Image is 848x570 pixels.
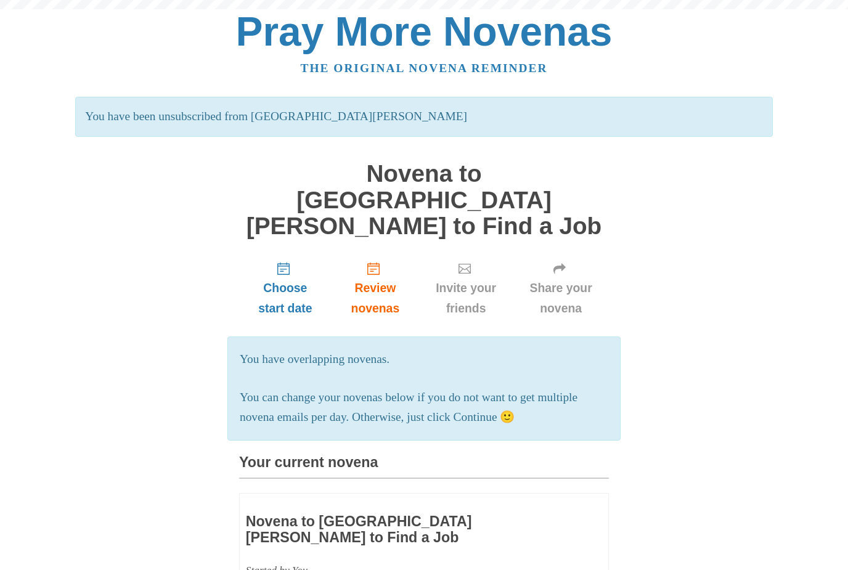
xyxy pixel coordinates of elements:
p: You have overlapping novenas. [240,349,608,370]
a: Choose start date [239,251,332,325]
a: The original novena reminder [301,62,548,75]
h3: Novena to [GEOGRAPHIC_DATA][PERSON_NAME] to Find a Job [246,514,531,545]
p: You can change your novenas below if you do not want to get multiple novena emails per day. Other... [240,388,608,428]
a: Share your novena [513,251,609,325]
h3: Your current novena [239,455,609,479]
span: Invite your friends [431,278,500,319]
span: Share your novena [525,278,597,319]
p: You have been unsubscribed from [GEOGRAPHIC_DATA][PERSON_NAME] [75,97,772,137]
a: Invite your friends [419,251,513,325]
a: Review novenas [332,251,419,325]
h1: Novena to [GEOGRAPHIC_DATA][PERSON_NAME] to Find a Job [239,161,609,240]
a: Pray More Novenas [236,9,613,54]
span: Choose start date [251,278,319,319]
span: Review novenas [344,278,407,319]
